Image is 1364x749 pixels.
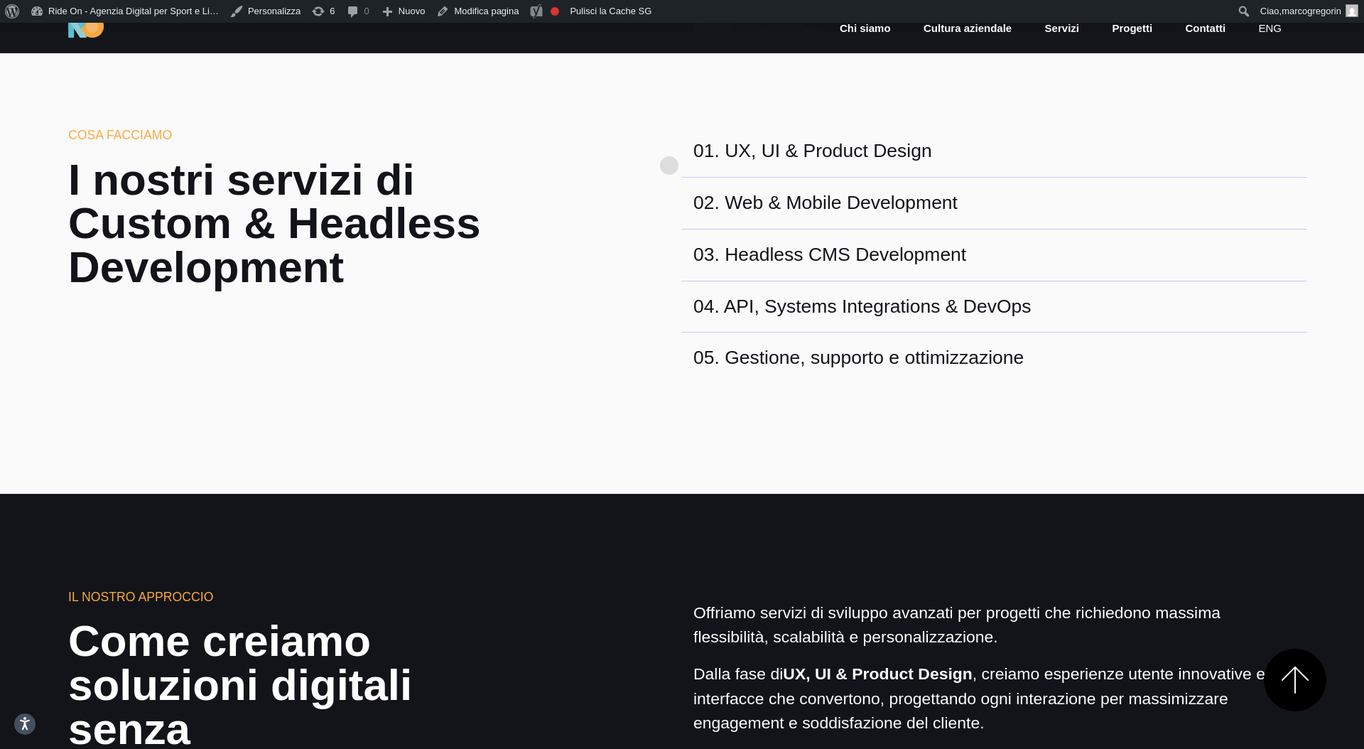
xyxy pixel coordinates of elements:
h6: Cosa Facciamo [68,126,566,144]
a: Chi siamo [838,21,892,37]
a: eng [1257,21,1283,37]
p: Dalla fase di , creiamo esperienze utente innovative e interfacce che convertono, progettando ogn... [693,662,1296,735]
strong: UX, UI & Product Design [783,664,973,683]
a: Progetti [1110,21,1154,37]
div: . API, Systems Integrations & DevOps [693,293,1031,321]
h2: I nostri servizi di Custom & Headless Development [68,158,566,289]
span: 04 [693,296,714,317]
a: Contatti [1184,21,1227,37]
img: Ride On Agency [68,15,104,38]
div: . Web & Mobile Development [693,189,958,217]
div: . Headless CMS Development [693,241,966,269]
a: Servizi [1044,21,1081,37]
span: marcogregorin [1282,6,1341,16]
a: Cultura aziendale [922,21,1013,37]
span: 02 [693,192,714,213]
div: La frase chiave non è stata impostata [551,7,559,16]
p: Offriamo servizi di sviluppo avanzati per progetti che richiedono massima flessibilità, scalabili... [693,600,1296,650]
span: 05 [693,347,714,368]
div: . Gestione, supporto e ottimizzazione [693,344,1024,372]
span: 03 [693,244,714,265]
span: 01 [693,140,714,161]
h6: Il nostro approccio [68,588,462,606]
div: . UX, UI & Product Design [693,137,932,166]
